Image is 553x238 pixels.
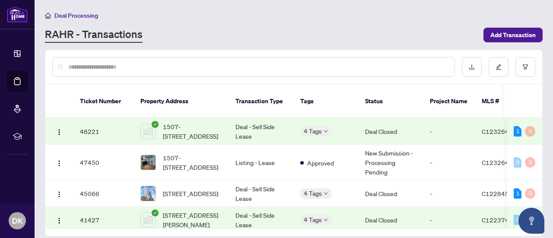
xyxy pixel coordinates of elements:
td: Deal - Sell Side Lease [229,207,293,233]
th: Property Address [133,85,229,118]
th: Tags [293,85,358,118]
button: Add Transaction [483,28,543,42]
span: down [324,191,328,196]
img: Logo [56,160,63,167]
span: 4 Tags [304,215,322,225]
span: download [469,64,475,70]
span: [STREET_ADDRESS] [163,189,218,198]
td: 48221 [73,118,133,145]
td: Deal Closed [358,207,423,233]
td: Listing - Lease [229,145,293,181]
img: Logo [56,129,63,136]
span: home [45,13,51,19]
td: Deal Closed [358,181,423,207]
span: check-circle [152,209,159,216]
div: 1 [514,188,521,199]
span: 1507-[STREET_ADDRESS] [163,153,222,172]
th: Status [358,85,423,118]
td: - [423,181,475,207]
th: Ticket Number [73,85,133,118]
img: thumbnail-img [141,124,156,139]
img: thumbnail-img [141,186,156,201]
span: 4 Tags [304,126,322,136]
span: check-circle [152,121,159,128]
div: 0 [514,157,521,168]
td: 47450 [73,145,133,181]
span: C12326451 [482,127,517,135]
span: 1507-[STREET_ADDRESS] [163,122,222,141]
button: Logo [52,155,66,169]
td: 41427 [73,207,133,233]
th: Transaction Type [229,85,293,118]
img: thumbnail-img [141,155,156,170]
span: C12326451 [482,159,517,166]
span: edit [496,64,502,70]
img: Logo [56,191,63,198]
td: Deal - Sell Side Lease [229,181,293,207]
img: thumbnail-img [141,213,156,227]
img: Logo [56,217,63,224]
button: edit [489,57,509,77]
td: Deal Closed [358,118,423,145]
div: 0 [525,157,535,168]
td: 45066 [73,181,133,207]
span: down [324,218,328,222]
div: 0 [525,188,535,199]
span: down [324,129,328,133]
a: RAHR - Transactions [45,27,143,43]
div: 0 [514,215,521,225]
span: filter [522,64,528,70]
td: - [423,145,475,181]
th: MLS # [475,85,527,118]
button: Open asap [518,208,544,234]
button: download [462,57,482,77]
th: Project Name [423,85,475,118]
td: Deal - Sell Side Lease [229,118,293,145]
span: Approved [307,158,334,168]
span: DK [12,215,23,227]
button: Logo [52,213,66,227]
span: C12237491 [482,216,517,224]
div: 0 [525,126,535,136]
button: Logo [52,187,66,200]
td: - [423,118,475,145]
img: logo [7,6,28,22]
div: 1 [514,126,521,136]
span: [STREET_ADDRESS][PERSON_NAME] [163,210,222,229]
span: 4 Tags [304,188,322,198]
span: Deal Processing [54,12,98,19]
td: - [423,207,475,233]
span: C12284577 [482,190,517,197]
span: Add Transaction [490,28,536,42]
button: Logo [52,124,66,138]
td: New Submission - Processing Pending [358,145,423,181]
button: filter [515,57,535,77]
